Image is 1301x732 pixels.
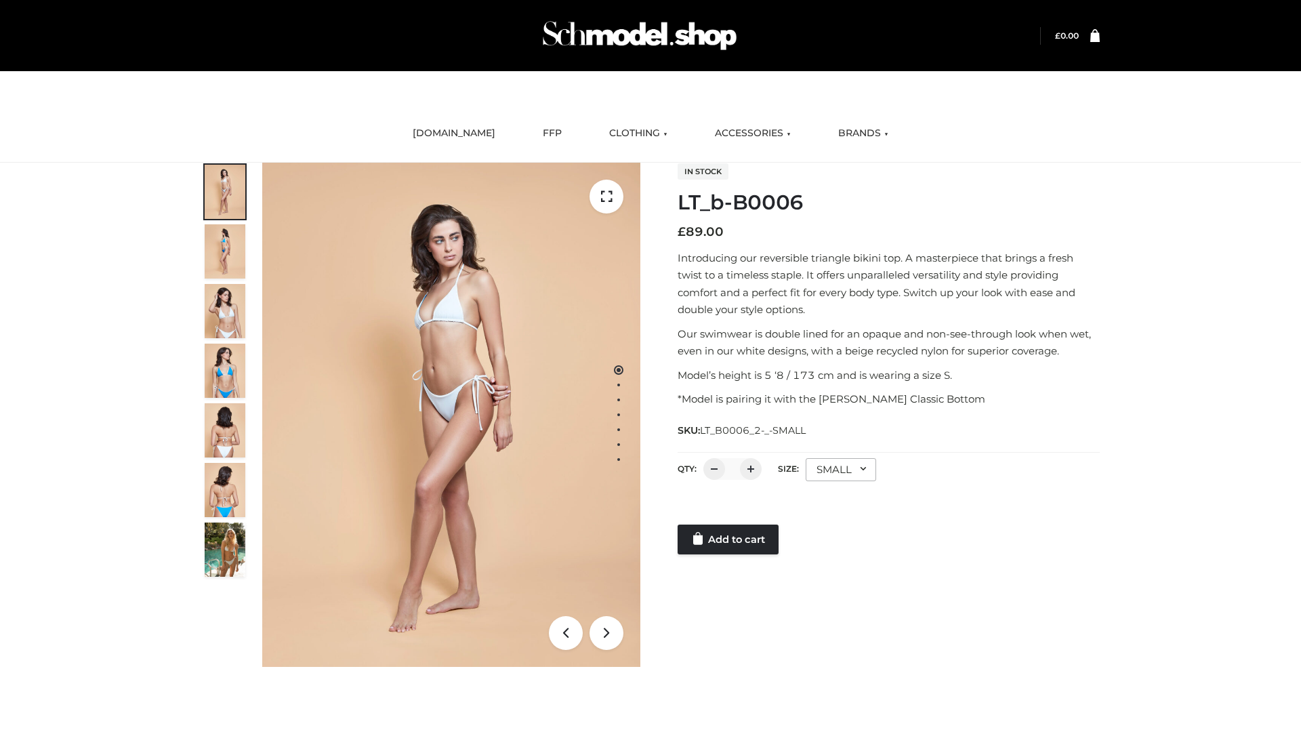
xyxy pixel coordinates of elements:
[205,523,245,577] img: Arieltop_CloudNine_AzureSky2.jpg
[678,367,1100,384] p: Model’s height is 5 ‘8 / 173 cm and is wearing a size S.
[678,525,779,554] a: Add to cart
[205,403,245,457] img: ArielClassicBikiniTop_CloudNine_AzureSky_OW114ECO_7-scaled.jpg
[205,463,245,517] img: ArielClassicBikiniTop_CloudNine_AzureSky_OW114ECO_8-scaled.jpg
[678,325,1100,360] p: Our swimwear is double lined for an opaque and non-see-through look when wet, even in our white d...
[678,422,807,439] span: SKU:
[700,424,806,436] span: LT_B0006_2-_-SMALL
[205,165,245,219] img: ArielClassicBikiniTop_CloudNine_AzureSky_OW114ECO_1-scaled.jpg
[262,163,640,667] img: ArielClassicBikiniTop_CloudNine_AzureSky_OW114ECO_1
[205,224,245,279] img: ArielClassicBikiniTop_CloudNine_AzureSky_OW114ECO_2-scaled.jpg
[678,464,697,474] label: QTY:
[828,119,899,148] a: BRANDS
[402,119,505,148] a: [DOMAIN_NAME]
[599,119,678,148] a: CLOTHING
[705,119,801,148] a: ACCESSORIES
[678,390,1100,408] p: *Model is pairing it with the [PERSON_NAME] Classic Bottom
[678,249,1100,319] p: Introducing our reversible triangle bikini top. A masterpiece that brings a fresh twist to a time...
[678,190,1100,215] h1: LT_b-B0006
[538,9,741,62] img: Schmodel Admin 964
[806,458,876,481] div: SMALL
[678,224,724,239] bdi: 89.00
[678,163,728,180] span: In stock
[1055,30,1060,41] span: £
[205,284,245,338] img: ArielClassicBikiniTop_CloudNine_AzureSky_OW114ECO_3-scaled.jpg
[205,344,245,398] img: ArielClassicBikiniTop_CloudNine_AzureSky_OW114ECO_4-scaled.jpg
[1055,30,1079,41] a: £0.00
[678,224,686,239] span: £
[1055,30,1079,41] bdi: 0.00
[778,464,799,474] label: Size:
[533,119,572,148] a: FFP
